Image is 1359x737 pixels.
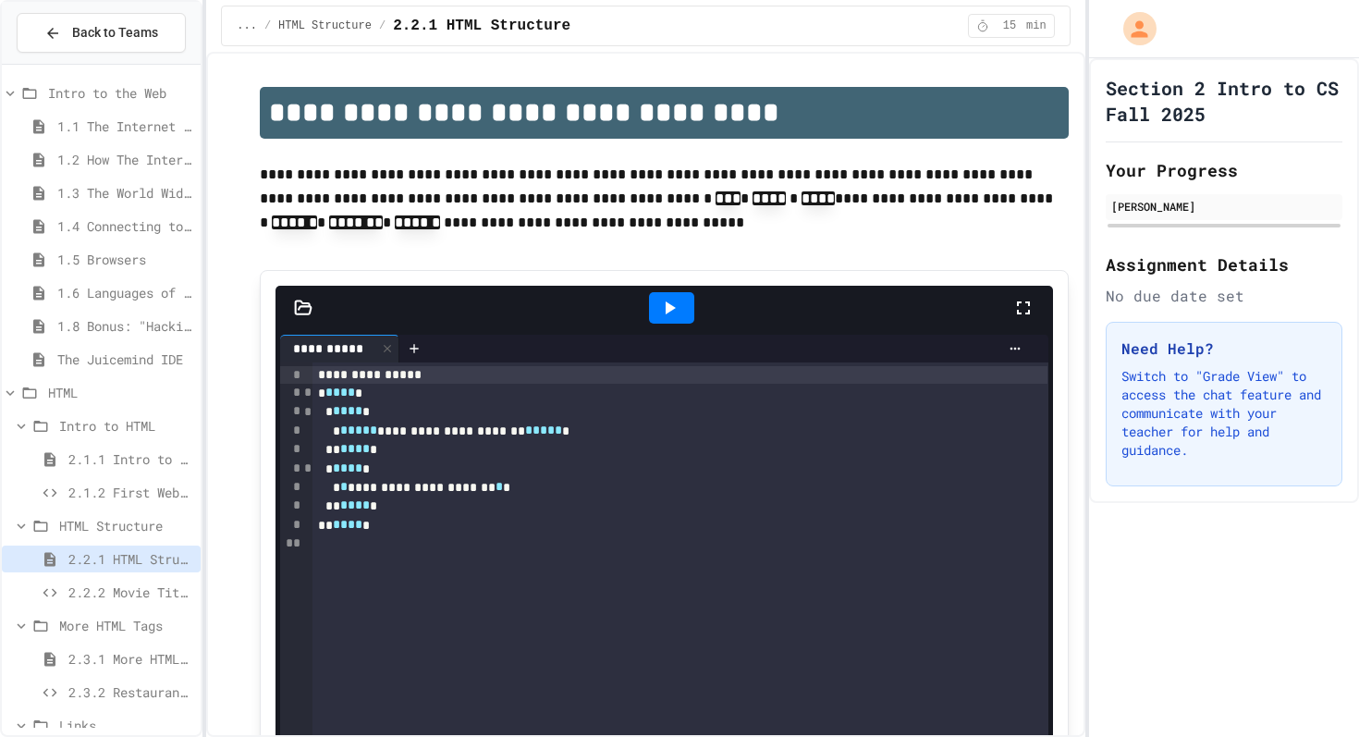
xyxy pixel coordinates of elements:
span: More HTML Tags [59,616,193,635]
span: Intro to HTML [59,416,193,436]
span: HTML Structure [278,18,372,33]
h2: Assignment Details [1106,252,1342,277]
p: Switch to "Grade View" to access the chat feature and communicate with your teacher for help and ... [1121,367,1327,460]
span: 15 [995,18,1024,33]
span: 2.3.1 More HTML Tags [68,649,193,669]
span: ... [237,18,257,33]
span: Intro to the Web [48,83,193,103]
span: 1.4 Connecting to a Website [57,216,193,236]
span: min [1026,18,1047,33]
span: HTML Structure [59,516,193,535]
span: 2.2.1 HTML Structure [393,15,570,37]
span: 1.1 The Internet and its Impact on Society [57,117,193,136]
h2: Your Progress [1106,157,1342,183]
div: My Account [1104,7,1161,50]
span: 1.3 The World Wide Web [57,183,193,203]
span: 2.2.1 HTML Structure [68,549,193,569]
span: HTML [48,383,193,402]
h1: Section 2 Intro to CS Fall 2025 [1106,75,1342,127]
span: 2.2.2 Movie Title [68,583,193,602]
span: / [264,18,271,33]
span: Back to Teams [72,23,158,43]
span: 2.1.1 Intro to HTML [68,449,193,469]
span: The Juicemind IDE [57,350,193,369]
span: 2.1.2 First Webpage [68,483,193,502]
div: No due date set [1106,285,1342,307]
span: 1.5 Browsers [57,250,193,269]
div: [PERSON_NAME] [1111,198,1337,215]
button: Back to Teams [17,13,186,53]
span: 1.8 Bonus: "Hacking" The Web [57,316,193,336]
span: 2.3.2 Restaurant Menu [68,682,193,702]
span: 1.2 How The Internet Works [57,150,193,169]
h3: Need Help? [1121,338,1327,360]
span: / [379,18,386,33]
span: 1.6 Languages of the Web [57,283,193,302]
span: Links [59,716,193,735]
